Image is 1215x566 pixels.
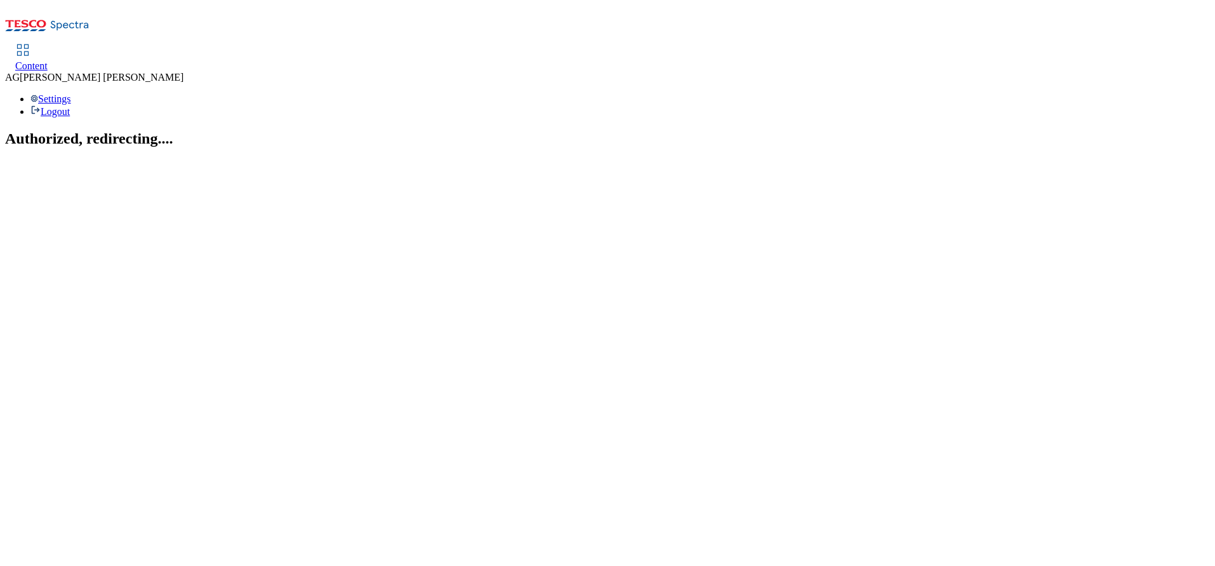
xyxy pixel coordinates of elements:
span: Content [15,60,48,71]
span: [PERSON_NAME] [PERSON_NAME] [20,72,183,83]
a: Settings [30,93,71,104]
a: Content [15,45,48,72]
span: AG [5,72,20,83]
h2: Authorized, redirecting.... [5,130,1210,147]
a: Logout [30,106,70,117]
